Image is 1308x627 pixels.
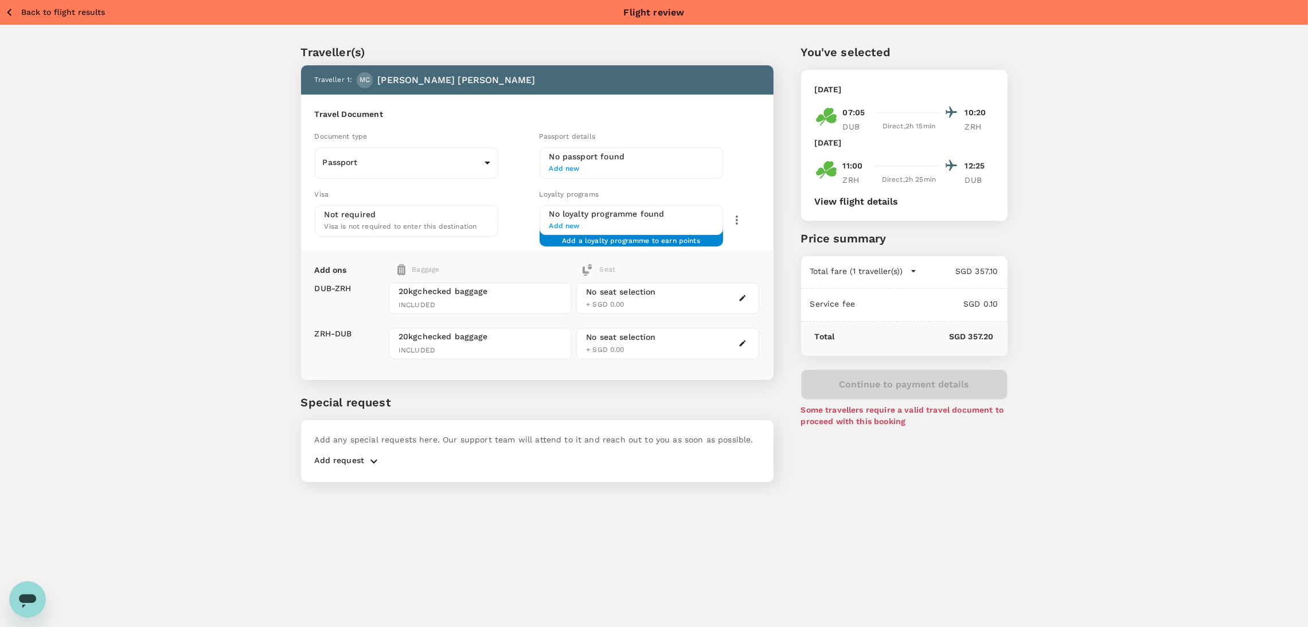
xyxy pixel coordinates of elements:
[562,236,700,237] span: Add a loyalty programme to earn points
[917,265,998,277] p: SGD 357.10
[624,6,685,19] p: Flight review
[810,265,917,277] button: Total fare (1 traveller(s))
[377,73,535,87] p: [PERSON_NAME] [PERSON_NAME]
[315,264,347,276] p: Add ons
[301,44,774,61] p: Traveller(s)
[315,328,352,339] p: ZRH - DUB
[315,132,368,140] span: Document type
[315,454,365,468] p: Add request
[586,346,624,354] span: + SGD 0.00
[815,197,899,207] button: View flight details
[965,174,994,186] p: DUB
[315,108,760,121] h6: Travel Document
[586,300,624,308] span: + SGD 0.00
[801,404,1008,427] p: Some travellers require a valid travel document to proceed with this booking
[586,286,656,298] div: No seat selection
[397,264,405,276] img: baggage-icon
[801,44,1008,61] p: You've selected
[549,208,713,221] h6: No loyalty programme found
[965,107,994,119] p: 10:20
[540,190,599,198] span: Loyalty programs
[315,148,498,177] div: Passport
[315,75,353,86] p: Traveller 1 :
[315,434,760,445] p: Add any special requests here. Our support team will attend to it and reach out to you as soon as...
[397,264,531,276] div: Baggage
[325,222,477,230] span: Visa is not required to enter this destination
[843,160,863,172] p: 11:00
[855,298,998,309] p: SGD 0.10
[810,265,903,277] p: Total fare (1 traveller(s))
[549,163,713,175] span: Add new
[21,6,105,18] p: Back to flight results
[878,174,940,186] div: Direct , 2h 25min
[878,121,940,132] div: Direct , 2h 15min
[5,5,105,19] button: Back to flight results
[965,160,994,172] p: 12:25
[586,331,656,343] div: No seat selection
[810,298,856,309] p: Service fee
[843,174,872,186] p: ZRH
[399,331,562,342] span: 20kg checked baggage
[399,345,562,356] span: INCLUDED
[323,156,480,168] p: Passport
[815,331,835,342] p: Total
[834,331,993,342] p: SGD 357.20
[360,75,370,86] span: MC
[549,151,713,163] h6: No passport found
[965,121,994,132] p: ZRH
[815,84,842,95] p: [DATE]
[315,190,329,198] span: Visa
[315,283,352,294] p: DUB - ZRH
[815,137,842,148] p: [DATE]
[801,230,1008,247] p: Price summary
[815,105,838,128] img: EI
[9,581,46,618] iframe: Botón para iniciar la ventana de mensajería
[581,264,593,276] img: baggage-icon
[399,300,562,311] span: INCLUDED
[843,107,865,119] p: 07:05
[815,159,838,182] img: EI
[399,285,562,297] span: 20kg checked baggage
[540,132,595,140] span: Passport details
[325,209,376,220] p: Not required
[549,221,713,232] span: Add new
[843,121,872,132] p: DUB
[301,394,774,411] p: Special request
[581,264,615,276] div: Seat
